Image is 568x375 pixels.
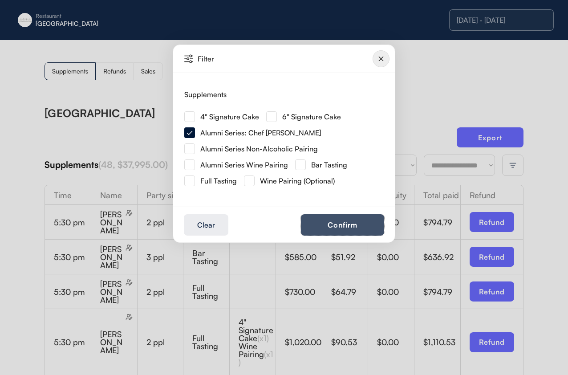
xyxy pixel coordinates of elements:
div: Full Tasting [200,177,237,184]
div: Alumni Series: Chef [PERSON_NAME] [200,129,321,136]
button: Clear [184,214,228,236]
button: Confirm [301,214,384,236]
img: Rectangle%20315.svg [244,175,255,186]
div: Wine Pairing (Optional) [260,177,335,184]
div: Alumni Series Wine Pairing [200,161,288,168]
div: Bar Tasting [311,161,347,168]
img: Rectangle%20315.svg [295,159,306,170]
img: Group%20266.svg [184,127,195,138]
img: Vector%20%2835%29.svg [184,54,193,63]
img: Rectangle%20315.svg [266,111,277,122]
img: Group%2010124643.svg [373,50,389,67]
div: Filter [198,55,264,62]
img: Rectangle%20315.svg [184,111,195,122]
img: Rectangle%20315.svg [184,143,195,154]
div: Alumni Series Non-Alcoholic Pairing [200,145,318,152]
img: Rectangle%20315.svg [184,159,195,170]
div: 4" Signature Cake [200,113,259,120]
img: Rectangle%20315.svg [184,175,195,186]
div: 6" Signature Cake [282,113,341,120]
div: Supplements [184,91,227,98]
